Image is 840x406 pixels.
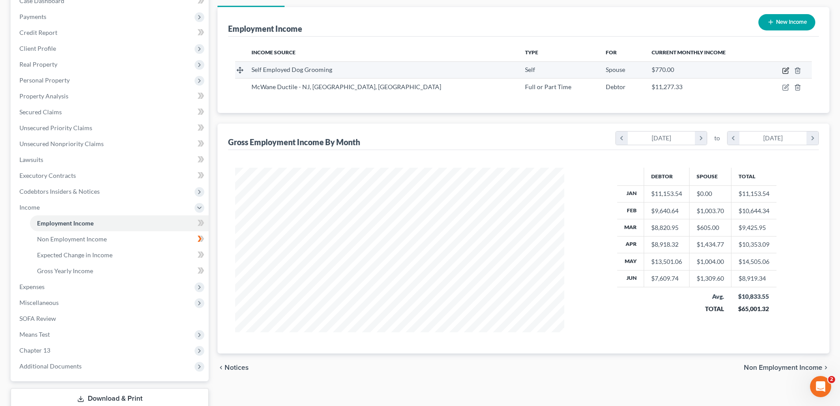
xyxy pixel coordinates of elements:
span: Lawsuits [19,156,43,163]
th: Jan [617,185,644,202]
span: Unsecured Priority Claims [19,124,92,132]
span: Miscellaneous [19,299,59,306]
span: Current Monthly Income [652,49,726,56]
div: $1,003.70 [697,207,724,215]
span: $770.00 [652,66,674,73]
a: Lawsuits [12,152,209,168]
span: For [606,49,617,56]
a: Executory Contracts [12,168,209,184]
div: $10,833.55 [738,292,769,301]
div: $1,309.60 [697,274,724,283]
span: Notices [225,364,249,371]
span: Spouse [606,66,625,73]
span: Secured Claims [19,108,62,116]
span: Codebtors Insiders & Notices [19,188,100,195]
div: $11,153.54 [651,189,682,198]
span: Type [525,49,538,56]
div: $65,001.32 [738,304,769,313]
a: Credit Report [12,25,209,41]
a: Unsecured Nonpriority Claims [12,136,209,152]
span: Expenses [19,283,45,290]
th: May [617,253,644,270]
div: $1,004.00 [697,257,724,266]
button: Non Employment Income chevron_right [744,364,829,371]
th: Apr [617,236,644,253]
span: Full or Part Time [525,83,571,90]
i: chevron_left [727,132,739,145]
div: $8,820.95 [651,223,682,232]
div: Avg. [696,292,724,301]
span: Real Property [19,60,57,68]
td: $10,644.34 [731,202,776,219]
span: McWane Ductile - NJ, [GEOGRAPHIC_DATA], [GEOGRAPHIC_DATA] [251,83,441,90]
span: Unsecured Nonpriority Claims [19,140,104,147]
span: Client Profile [19,45,56,52]
span: Debtor [606,83,626,90]
span: Expected Change in Income [37,251,112,259]
div: $1,434.77 [697,240,724,249]
span: 2 [828,376,835,383]
td: $14,505.06 [731,253,776,270]
button: chevron_left Notices [217,364,249,371]
a: Property Analysis [12,88,209,104]
div: $605.00 [697,223,724,232]
span: Means Test [19,331,50,338]
div: $0.00 [697,189,724,198]
div: $7,609.74 [651,274,682,283]
div: $13,501.06 [651,257,682,266]
a: Unsecured Priority Claims [12,120,209,136]
i: chevron_right [822,364,829,371]
span: Self [525,66,535,73]
th: Spouse [689,168,731,185]
div: [DATE] [628,132,695,145]
i: chevron_left [217,364,225,371]
th: Feb [617,202,644,219]
span: Property Analysis [19,92,68,100]
th: Debtor [644,168,689,185]
i: chevron_left [616,132,628,145]
span: Income Source [251,49,296,56]
a: Secured Claims [12,104,209,120]
span: Self Employed Dog Grooming [251,66,332,73]
iframe: Intercom live chat [810,376,831,397]
div: [DATE] [739,132,807,145]
a: SOFA Review [12,311,209,327]
span: to [714,134,720,143]
a: Expected Change in Income [30,247,209,263]
span: Gross Yearly Income [37,267,93,274]
th: Jun [617,270,644,287]
span: Income [19,203,40,211]
span: Credit Report [19,29,57,36]
a: Gross Yearly Income [30,263,209,279]
span: Non Employment Income [744,364,822,371]
div: $8,918.32 [651,240,682,249]
th: Total [731,168,776,185]
th: Mar [617,219,644,236]
td: $10,353.09 [731,236,776,253]
span: Employment Income [37,219,94,227]
div: TOTAL [696,304,724,313]
td: $8,919.34 [731,270,776,287]
i: chevron_right [806,132,818,145]
i: chevron_right [695,132,707,145]
span: Executory Contracts [19,172,76,179]
span: Personal Property [19,76,70,84]
span: Additional Documents [19,362,82,370]
button: New Income [758,14,815,30]
a: Employment Income [30,215,209,231]
a: Non Employment Income [30,231,209,247]
div: Gross Employment Income By Month [228,137,360,147]
div: Employment Income [228,23,302,34]
td: $9,425.95 [731,219,776,236]
span: SOFA Review [19,315,56,322]
span: $11,277.33 [652,83,682,90]
div: $9,640.64 [651,207,682,215]
td: $11,153.54 [731,185,776,202]
span: Payments [19,13,46,20]
span: Non Employment Income [37,235,107,243]
span: Chapter 13 [19,346,50,354]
